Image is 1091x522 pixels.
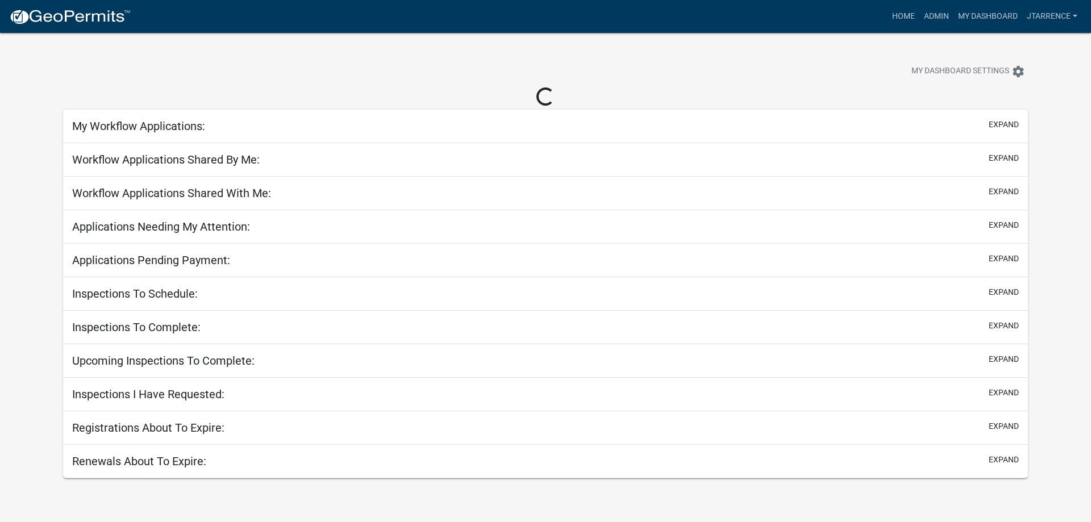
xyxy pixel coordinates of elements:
h5: Renewals About To Expire: [72,454,206,468]
h5: Applications Needing My Attention: [72,220,250,233]
button: expand [989,454,1019,466]
h5: Registrations About To Expire: [72,421,224,435]
h5: Inspections To Complete: [72,320,201,334]
a: jtarrence [1022,6,1082,27]
button: expand [989,353,1019,365]
h5: Applications Pending Payment: [72,253,230,267]
a: Admin [919,6,953,27]
button: expand [989,320,1019,332]
button: expand [989,152,1019,164]
h5: Workflow Applications Shared By Me: [72,153,260,166]
a: My Dashboard [953,6,1022,27]
button: My Dashboard Settingssettings [902,60,1034,82]
h5: Upcoming Inspections To Complete: [72,354,255,368]
button: expand [989,186,1019,198]
span: My Dashboard Settings [911,65,1009,78]
button: expand [989,387,1019,399]
h5: Workflow Applications Shared With Me: [72,186,271,200]
button: expand [989,286,1019,298]
h5: My Workflow Applications: [72,119,205,133]
button: expand [989,420,1019,432]
h5: Inspections I Have Requested: [72,387,224,401]
a: Home [888,6,919,27]
h5: Inspections To Schedule: [72,287,198,300]
i: settings [1011,65,1025,78]
button: expand [989,253,1019,265]
button: expand [989,219,1019,231]
button: expand [989,119,1019,131]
